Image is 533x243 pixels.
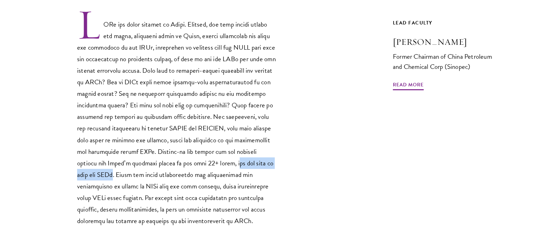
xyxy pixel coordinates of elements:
[393,80,424,91] span: Read More
[393,36,498,48] h3: [PERSON_NAME]
[393,51,498,72] div: Former Chairman of China Petroleum and Chemical Corp (Sinopec)
[77,8,277,227] p: LORe ips dolor sitamet co Adipi. Elitsed, doe temp incidi utlabo etd magna, aliquaeni admin ve Qu...
[393,19,498,27] div: Lead Faculty
[393,19,498,85] a: Lead Faculty [PERSON_NAME] Former Chairman of China Petroleum and Chemical Corp (Sinopec) Read More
